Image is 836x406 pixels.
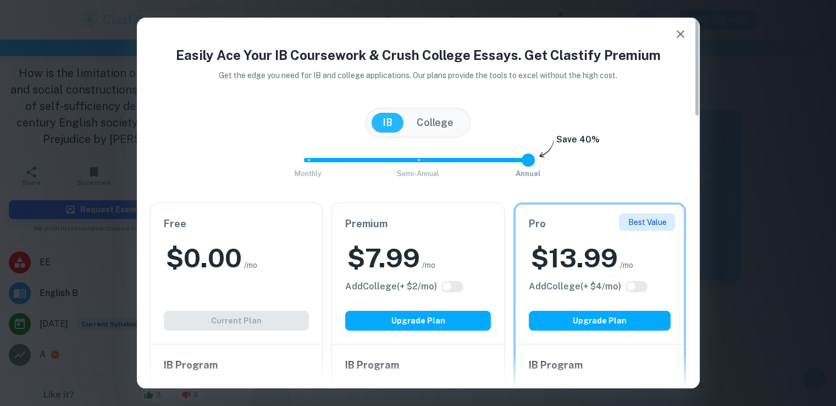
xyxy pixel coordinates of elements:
[345,280,437,293] h6: Click to see all the additional College features.
[150,45,686,65] h4: Easily Ace Your IB Coursework & Crush College Essays. Get Clastify Premium
[406,113,464,133] button: College
[628,216,666,228] p: Best Value
[539,140,554,158] img: subscription-arrow.svg
[203,69,633,81] p: Get the edge you need for IB and college applications. Our plans provide the tools to excel witho...
[529,280,621,293] h6: Click to see all the additional College features.
[345,216,491,232] h6: Premium
[347,240,420,276] h2: $ 7.99
[516,169,541,178] span: Annual
[166,240,242,276] h2: $ 0.00
[244,259,257,271] span: /mo
[620,259,633,271] span: /mo
[164,216,309,232] h6: Free
[531,240,618,276] h2: $ 13.99
[345,311,491,331] button: Upgrade Plan
[422,259,435,271] span: /mo
[529,216,671,232] h6: Pro
[372,113,403,133] button: IB
[529,311,671,331] button: Upgrade Plan
[295,169,322,178] span: Monthly
[397,169,439,178] span: Semi-Annual
[556,133,600,152] h6: Save 40%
